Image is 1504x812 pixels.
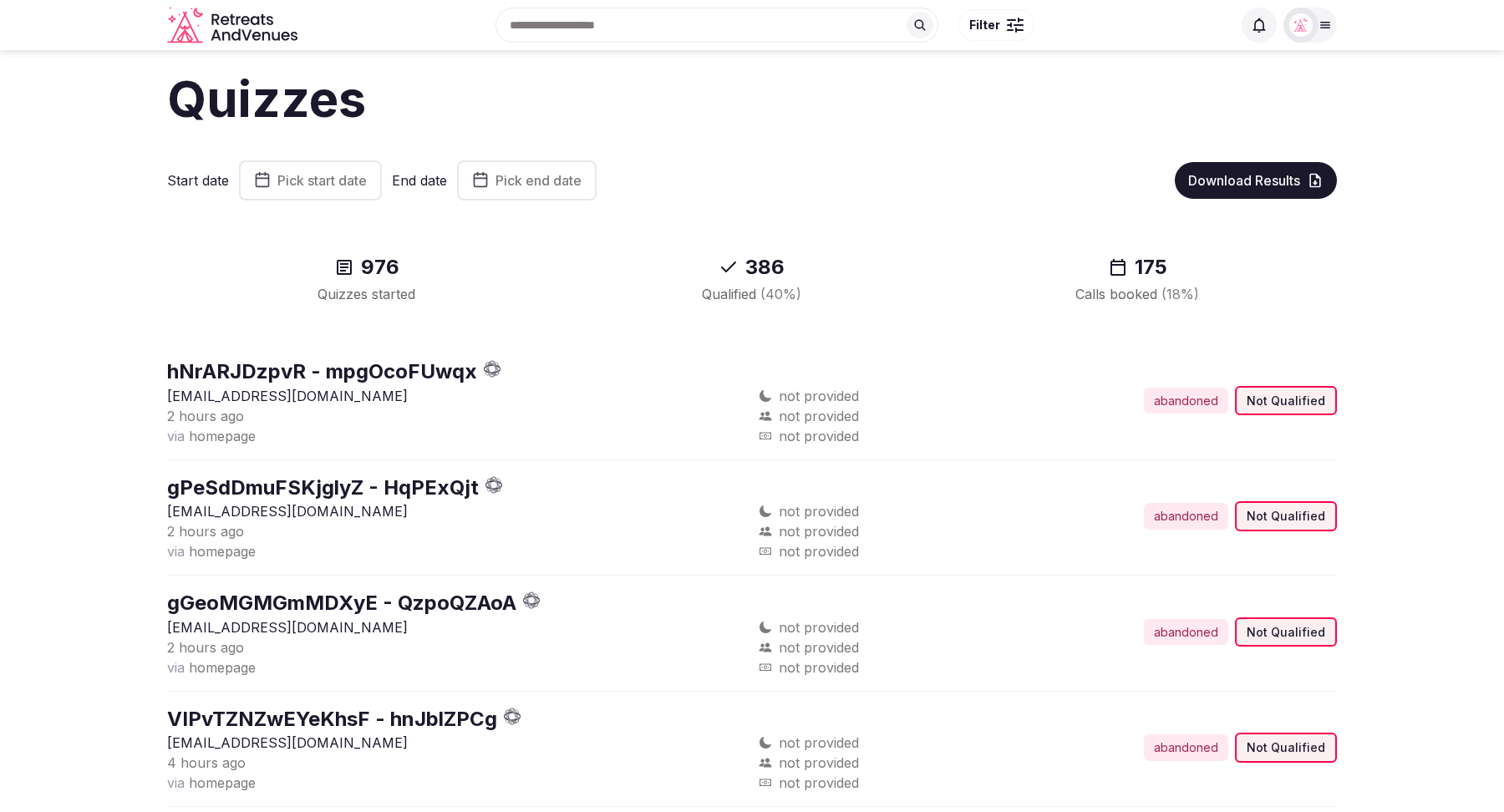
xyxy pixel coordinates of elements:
span: Filter [969,17,1000,33]
p: [EMAIL_ADDRESS][DOMAIN_NAME] [167,501,745,521]
span: homepage [189,543,256,560]
button: gGeoMGMGmMDXyE - QzpoQZAoA [167,589,516,617]
span: not provided [779,386,859,406]
a: gGeoMGMGmMDXyE - QzpoQZAoA [167,591,516,615]
button: 4 hours ago [167,753,246,773]
span: Download Results [1188,172,1300,189]
button: 2 hours ago [167,406,244,426]
p: [EMAIL_ADDRESS][DOMAIN_NAME] [167,386,745,406]
span: not provided [779,733,859,753]
span: not provided [779,501,859,521]
div: not provided [759,426,1041,446]
a: Visit the homepage [167,7,301,44]
span: not provided [779,637,859,657]
span: not provided [779,521,859,541]
svg: Retreats and Venues company logo [167,7,301,44]
a: gPeSdDmuFSKjglyZ - HqPExQjt [167,475,479,500]
span: Pick start date [277,172,367,189]
img: Matt Grant Oakes [1289,13,1313,37]
div: Not Qualified [1235,617,1337,647]
span: homepage [189,428,256,444]
div: not provided [759,541,1041,561]
span: 4 hours ago [167,754,246,771]
span: 2 hours ago [167,523,244,540]
span: 2 hours ago [167,408,244,424]
button: Pick start date [239,160,382,200]
button: 2 hours ago [167,637,244,657]
a: VIPvTZNZwEYeKhsF - hnJblZPCg [167,707,497,731]
span: via [167,774,185,791]
button: hNrARJDzpvR - mpgOcoFUwqx [167,358,477,386]
p: [EMAIL_ADDRESS][DOMAIN_NAME] [167,733,745,753]
div: 976 [194,254,539,281]
button: Pick end date [457,160,597,200]
div: abandoned [1144,619,1228,646]
span: ( 40 %) [760,286,801,302]
label: End date [392,171,447,190]
span: ( 18 %) [1161,286,1199,302]
div: not provided [759,773,1041,793]
div: not provided [759,657,1041,678]
span: not provided [779,406,859,426]
div: Quizzes started [194,284,539,304]
p: [EMAIL_ADDRESS][DOMAIN_NAME] [167,617,745,637]
span: via [167,543,185,560]
span: via [167,659,185,676]
button: VIPvTZNZwEYeKhsF - hnJblZPCg [167,705,497,733]
div: Not Qualified [1235,386,1337,416]
div: Not Qualified [1235,501,1337,531]
div: abandoned [1144,388,1228,414]
span: homepage [189,774,256,791]
h1: Quizzes [167,63,1337,134]
div: Qualified [579,284,924,304]
button: 2 hours ago [167,521,244,541]
a: hNrARJDzpvR - mpgOcoFUwqx [167,359,477,383]
label: Start date [167,171,229,190]
button: Download Results [1175,162,1337,199]
span: 2 hours ago [167,639,244,656]
span: via [167,428,185,444]
div: Calls booked [965,284,1310,304]
div: 386 [579,254,924,281]
div: abandoned [1144,734,1228,761]
div: 175 [965,254,1310,281]
button: Filter [958,9,1034,41]
div: Not Qualified [1235,733,1337,763]
span: not provided [779,617,859,637]
button: gPeSdDmuFSKjglyZ - HqPExQjt [167,474,479,502]
span: Pick end date [495,172,582,189]
span: not provided [779,753,859,773]
div: abandoned [1144,503,1228,530]
span: homepage [189,659,256,676]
